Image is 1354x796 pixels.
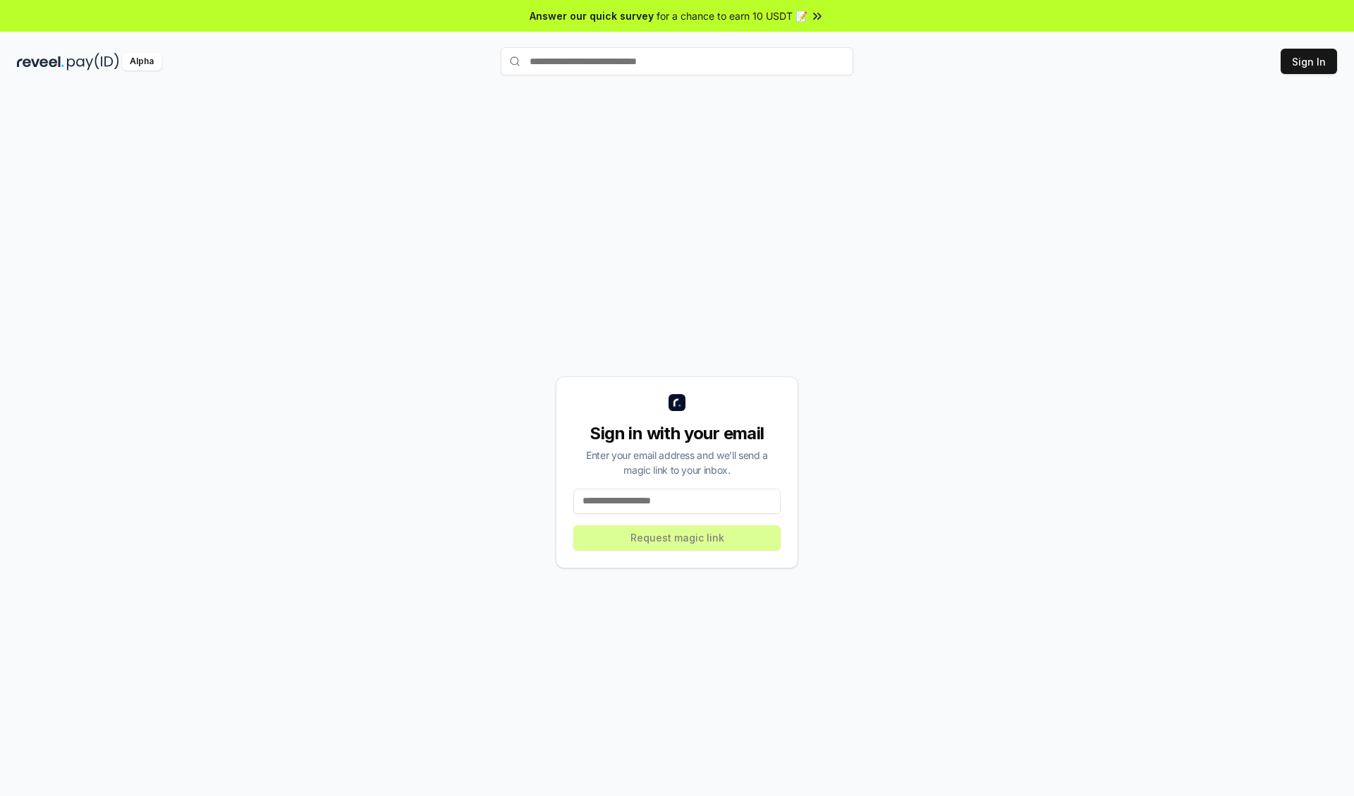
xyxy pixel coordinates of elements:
span: for a chance to earn 10 USDT 📝 [657,8,807,23]
span: Answer our quick survey [530,8,654,23]
div: Sign in with your email [573,422,781,445]
img: reveel_dark [17,53,64,71]
div: Enter your email address and we’ll send a magic link to your inbox. [573,448,781,477]
img: logo_small [669,394,685,411]
div: Alpha [122,53,161,71]
button: Sign In [1281,49,1337,74]
img: pay_id [67,53,119,71]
